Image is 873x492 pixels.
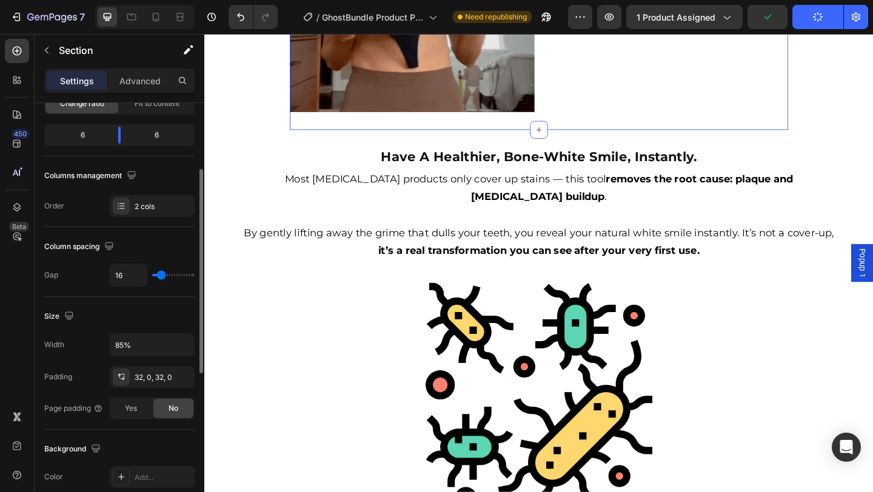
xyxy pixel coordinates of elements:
[110,264,147,286] input: Auto
[9,222,29,231] div: Beta
[59,43,158,58] p: Section
[42,210,685,223] span: By gently lifting away the grime that dulls your teeth, you reveal your natural white smile insta...
[44,441,103,457] div: Background
[79,10,85,24] p: 7
[44,308,76,325] div: Size
[832,433,861,462] div: Open Intercom Messenger
[87,151,436,164] span: Most [MEDICAL_DATA] products only cover up stains — this tool
[316,11,319,24] span: /
[436,151,508,164] strong: removes the
[44,403,103,414] div: Page padding
[322,11,424,24] span: GhostBundle Product Page
[110,334,194,356] input: Auto
[169,403,178,414] span: No
[709,233,721,265] span: Popup 1
[125,403,137,414] span: Yes
[47,127,109,144] div: 6
[290,151,640,184] strong: root cause: plaque and [MEDICAL_DATA] buildup
[60,75,94,87] p: Settings
[119,75,161,87] p: Advanced
[435,170,438,184] span: .
[135,472,192,483] div: Add...
[60,98,104,109] span: Change ratio
[44,471,63,482] div: Color
[189,229,539,242] strong: it’s a real transformation you can see after your very first use.
[5,5,90,29] button: 7
[44,201,64,211] div: Order
[135,98,179,109] span: Fit to content
[12,129,29,139] div: 450
[229,5,278,29] div: Undo/Redo
[465,12,527,22] span: Need republishing
[44,339,64,350] div: Width
[192,125,536,142] strong: Have A Healthier, Bone-White Smile, Instantly.
[44,168,139,184] div: Columns management
[135,372,192,383] div: 32, 0, 32, 0
[204,34,873,492] iframe: Design area
[135,201,192,212] div: 2 cols
[130,127,192,144] div: 6
[44,239,116,255] div: Column spacing
[626,5,743,29] button: 1 product assigned
[637,11,715,24] span: 1 product assigned
[44,270,58,281] div: Gap
[44,371,72,382] div: Padding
